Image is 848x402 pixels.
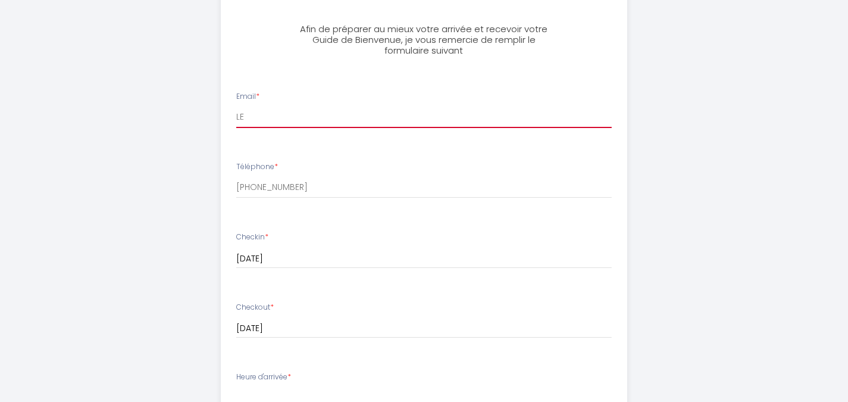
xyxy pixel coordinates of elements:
[236,302,274,313] label: Checkout
[236,91,259,102] label: Email
[236,232,268,243] label: Checkin
[236,161,278,173] label: Téléphone
[236,372,291,383] label: Heure d'arrivée
[292,24,556,56] h3: Afin de préparer au mieux votre arrivée et recevoir votre Guide de Bienvenue, je vous remercie de...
